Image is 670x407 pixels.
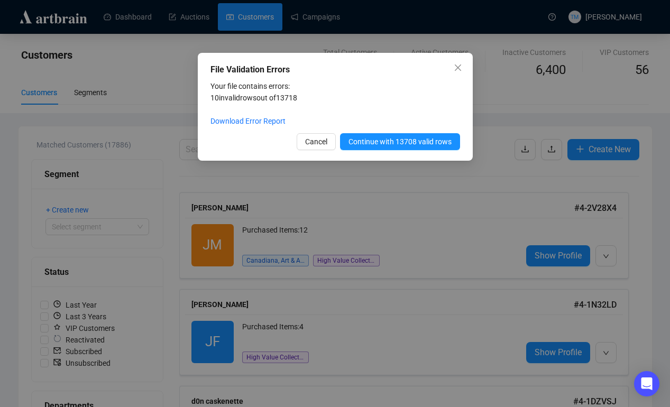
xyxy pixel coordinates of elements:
[297,133,336,150] button: Cancel
[348,136,452,147] span: Continue with 13708 valid rows
[340,133,460,150] button: Continue with 13708 valid rows
[305,136,327,147] span: Cancel
[210,82,297,102] span: Your file contains errors: 10 invalid rows out of 13718
[210,117,286,125] a: Download Error Report
[454,63,462,72] span: close
[449,59,466,76] button: Close
[210,63,460,76] div: File Validation Errors
[634,371,659,396] div: Open Intercom Messenger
